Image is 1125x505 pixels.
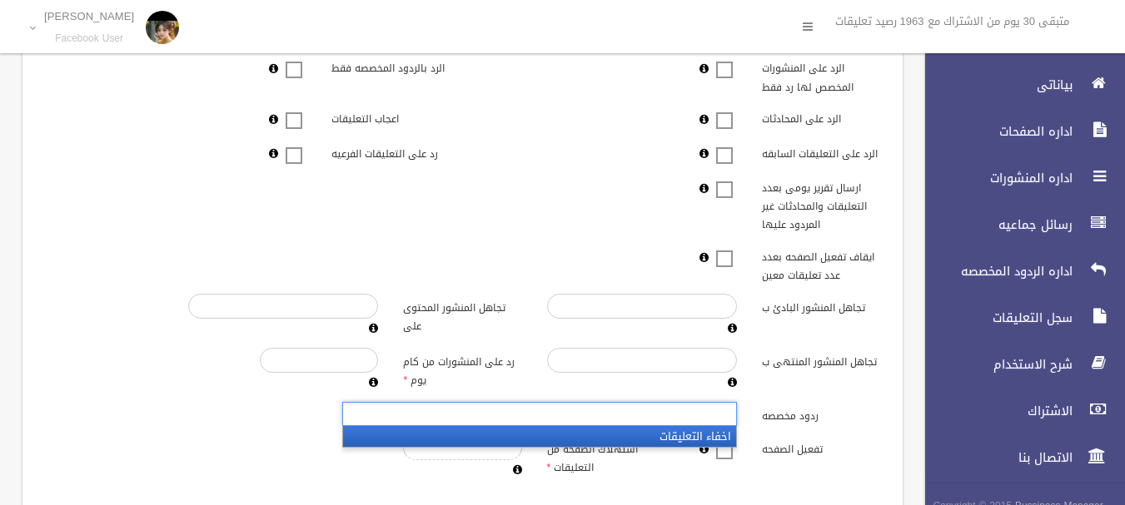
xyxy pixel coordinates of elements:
label: ارسال تقرير يومى بعدد التعليقات والمحادثات غير المردود عليها [749,175,893,235]
label: الرد على التعليقات السابقه [749,140,893,163]
span: اداره الصفحات [911,123,1078,140]
span: شرح الاستخدام [911,356,1078,373]
a: بياناتى [911,67,1125,103]
a: الاتصال بنا [911,439,1125,476]
span: اداره الردود المخصصه [911,263,1078,280]
span: اداره المنشورات [911,170,1078,186]
label: استهلاك الصفحه من التعليقات [535,435,678,477]
a: سجل التعليقات [911,300,1125,336]
li: اخفاء التعليقات [343,426,736,447]
a: اداره الصفحات [911,113,1125,150]
span: سجل التعليقات [911,309,1078,326]
label: تجاهل المنشور البادئ ب [749,294,893,317]
label: الرد على المنشورات المخصص لها رد فقط [749,55,893,97]
label: الرد على المحادثات [749,106,893,129]
label: رد على المنشورات من كام يوم [391,348,534,389]
label: ايقاف تفعيل الصفحه بعدد عدد تعليقات معين [749,244,893,285]
label: الرد بالردود المخصصه فقط [319,55,462,78]
label: تفعيل الصفحه [749,435,893,458]
label: تجاهل المنشور المحتوى على [391,294,534,335]
label: اعجاب التعليقات [319,106,462,129]
a: رسائل جماعيه [911,206,1125,243]
span: بياناتى [911,77,1078,93]
a: اداره المنشورات [911,160,1125,196]
span: الاشتراك [911,403,1078,419]
a: اداره الردود المخصصه [911,253,1125,290]
label: ردود مخصصه [749,402,893,425]
small: Facebook User [44,32,134,45]
span: رسائل جماعيه [911,216,1078,233]
a: الاشتراك [911,393,1125,429]
label: تجاهل المنشور المنتهى ب [749,348,893,371]
p: [PERSON_NAME] [44,10,134,22]
a: شرح الاستخدام [911,346,1125,383]
label: رد على التعليقات الفرعيه [319,140,462,163]
span: الاتصال بنا [911,449,1078,466]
